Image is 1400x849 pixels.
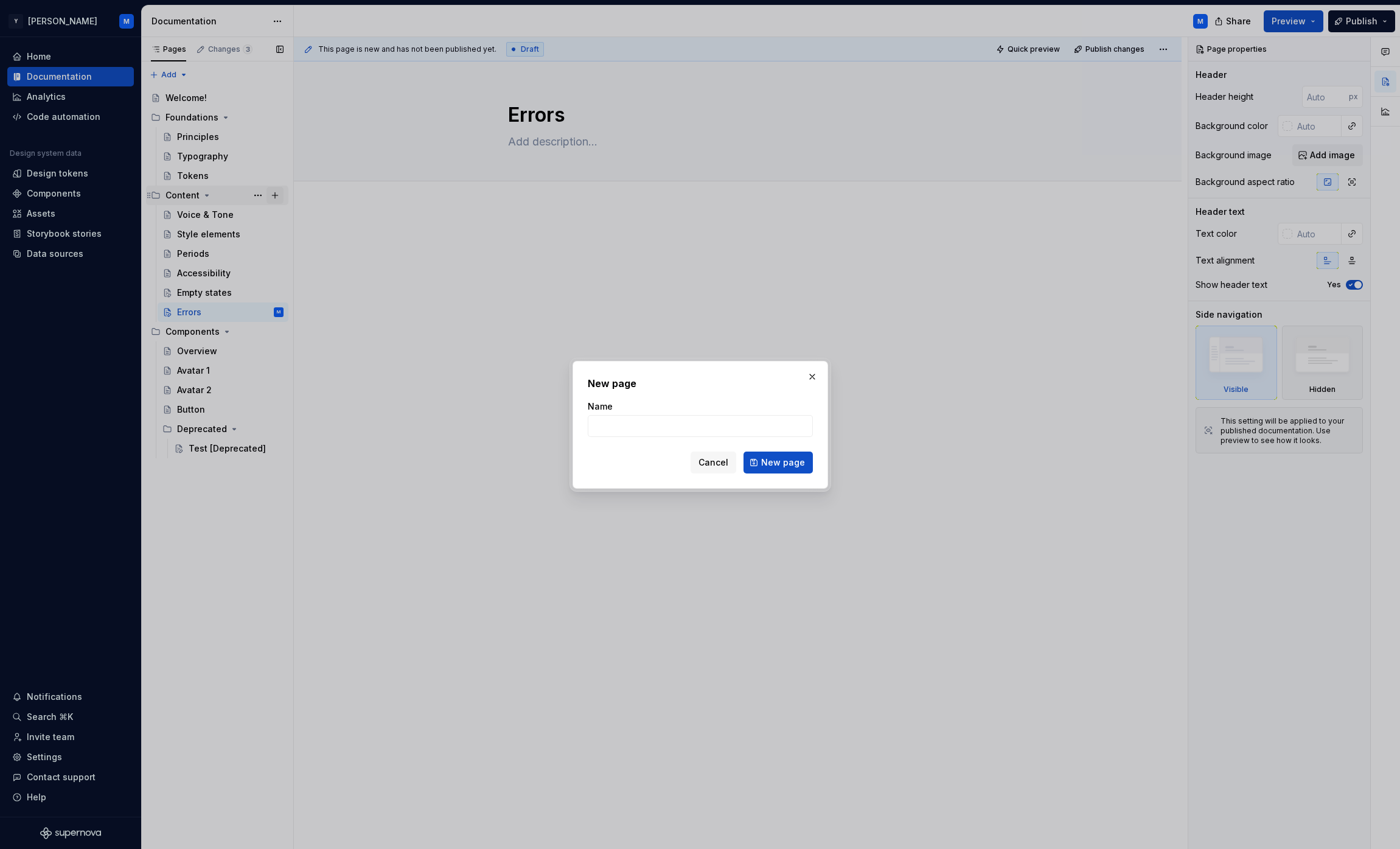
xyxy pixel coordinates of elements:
[744,452,813,473] button: New page
[588,400,613,413] label: Name
[698,456,728,469] span: Cancel
[588,376,813,391] h2: New page
[761,456,805,469] span: New page
[691,452,736,473] button: Cancel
